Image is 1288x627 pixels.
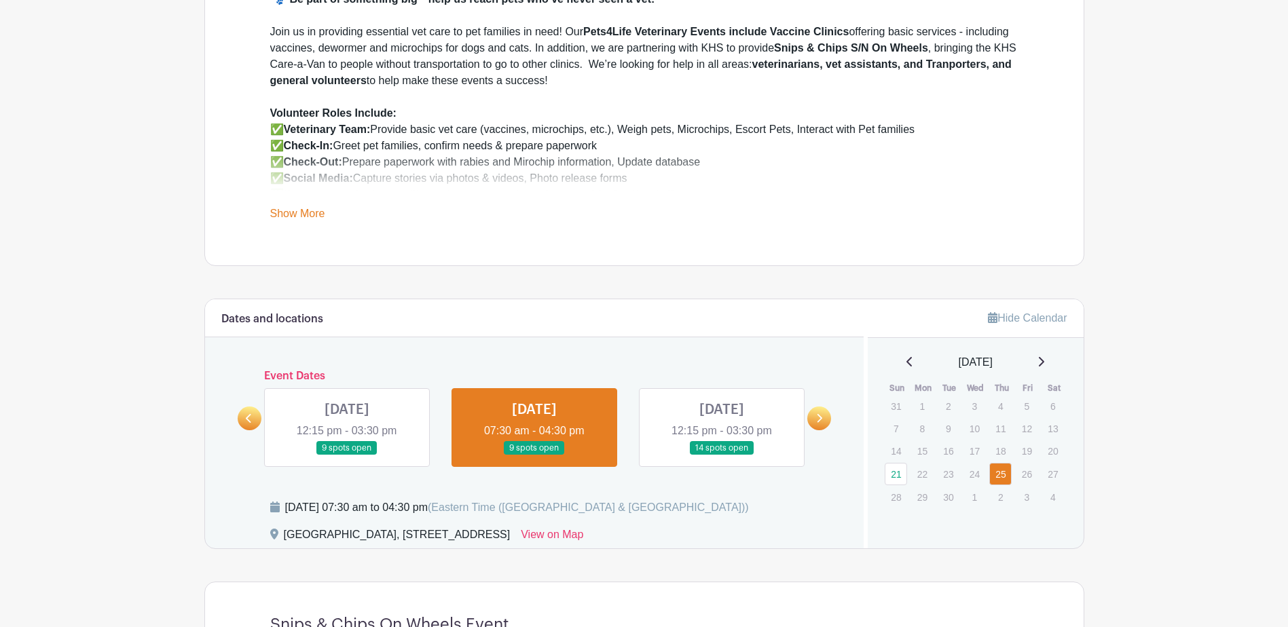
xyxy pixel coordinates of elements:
p: 7 [885,418,907,439]
p: 3 [963,396,986,417]
span: [DATE] [959,354,993,370]
p: 17 [963,440,986,461]
p: 2 [989,487,1012,508]
strong: Snips & Chips S/N On Wheels [774,42,928,54]
p: 1 [963,487,986,508]
th: Sat [1041,381,1067,395]
p: 4 [989,396,1012,417]
strong: Transporters/Assistants: [284,189,412,200]
p: 4 [1042,487,1064,508]
p: 31 [885,396,907,417]
p: 14 [885,440,907,461]
p: 20 [1042,440,1064,461]
p: 5 [1016,396,1038,417]
a: Hide Calendar [988,312,1067,324]
p: 6 [1042,396,1064,417]
p: 12 [1016,418,1038,439]
p: 28 [885,487,907,508]
th: Tue [936,381,963,395]
h6: Event Dates [261,370,808,383]
th: Sun [884,381,910,395]
p: 11 [989,418,1012,439]
strong: Check-In: [284,140,333,151]
p: 22 [911,463,934,484]
span: (Eastern Time ([GEOGRAPHIC_DATA] & [GEOGRAPHIC_DATA])) [428,501,749,513]
th: Wed [963,381,989,395]
strong: Social Media: [284,172,353,184]
h6: Dates and locations [221,313,323,326]
a: View on Map [521,527,583,548]
div: [GEOGRAPHIC_DATA], [STREET_ADDRESS] [284,527,511,548]
strong: Check-Out: [284,156,342,168]
div: [DATE] 07:30 am to 04:30 pm [285,499,749,516]
p: 15 [911,440,934,461]
p: 29 [911,487,934,508]
a: 21 [885,463,907,485]
p: 1 [911,396,934,417]
strong: veterinarians, vet assistants, and Tranporters, and general volunteers [270,58,1012,86]
p: 30 [937,487,959,508]
p: 10 [963,418,986,439]
strong: Pets4Life Veterinary Events include Vaccine Clinics [583,26,849,37]
p: 8 [911,418,934,439]
th: Thu [989,381,1015,395]
p: 26 [1016,463,1038,484]
p: 24 [963,463,986,484]
p: 9 [937,418,959,439]
p: 2 [937,396,959,417]
div: Join us in providing essential vet care to pet families in need! Our offering basic services - in... [270,24,1018,105]
a: Show More [270,208,325,225]
p: 27 [1042,463,1064,484]
p: 18 [989,440,1012,461]
p: 19 [1016,440,1038,461]
strong: Volunteer Roles Include: [270,107,397,119]
th: Mon [910,381,937,395]
p: 13 [1042,418,1064,439]
p: 16 [937,440,959,461]
strong: Veterinary Team: [284,123,371,135]
div: ✅ Provide basic vet care (vaccines, microchips, etc.), Weigh pets, Microchips, Escort Pets, Inter... [270,105,1018,219]
p: 23 [937,463,959,484]
a: 25 [989,463,1012,485]
p: 3 [1016,487,1038,508]
th: Fri [1015,381,1042,395]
